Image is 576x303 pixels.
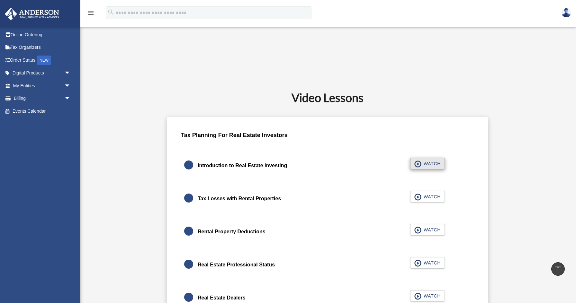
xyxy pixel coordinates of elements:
[198,161,287,170] div: Introduction to Real Estate Investing
[422,194,441,200] span: WATCH
[410,290,445,302] button: WATCH
[4,67,80,80] a: Digital Productsarrow_drop_down
[87,11,94,17] a: menu
[562,8,571,17] img: User Pic
[198,260,275,269] div: Real Estate Professional Status
[178,127,477,147] div: Tax Planning For Real Estate Investors
[410,224,445,236] button: WATCH
[422,227,441,233] span: WATCH
[184,224,471,239] a: Rental Property Deductions WATCH
[184,257,471,273] a: Real Estate Professional Status WATCH
[410,158,445,169] button: WATCH
[4,92,80,105] a: Billingarrow_drop_down
[64,79,77,92] span: arrow_drop_down
[184,191,471,206] a: Tax Losses with Rental Properties WATCH
[4,41,80,54] a: Tax Organizers
[87,9,94,17] i: menu
[554,265,562,273] i: vertical_align_top
[410,191,445,203] button: WATCH
[4,28,80,41] a: Online Ordering
[551,262,565,276] a: vertical_align_top
[4,79,80,92] a: My Entitiesarrow_drop_down
[198,194,281,203] div: Tax Losses with Rental Properties
[37,56,51,65] div: NEW
[198,227,265,236] div: Rental Property Deductions
[184,158,471,173] a: Introduction to Real Estate Investing WATCH
[198,293,246,302] div: Real Estate Dealers
[410,257,445,269] button: WATCH
[91,90,564,106] h2: Video Lessons
[64,67,77,80] span: arrow_drop_down
[4,54,80,67] a: Order StatusNEW
[64,92,77,105] span: arrow_drop_down
[422,160,441,167] span: WATCH
[107,9,114,16] i: search
[4,105,80,117] a: Events Calendar
[3,8,61,20] img: Anderson Advisors Platinum Portal
[422,260,441,266] span: WATCH
[422,293,441,299] span: WATCH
